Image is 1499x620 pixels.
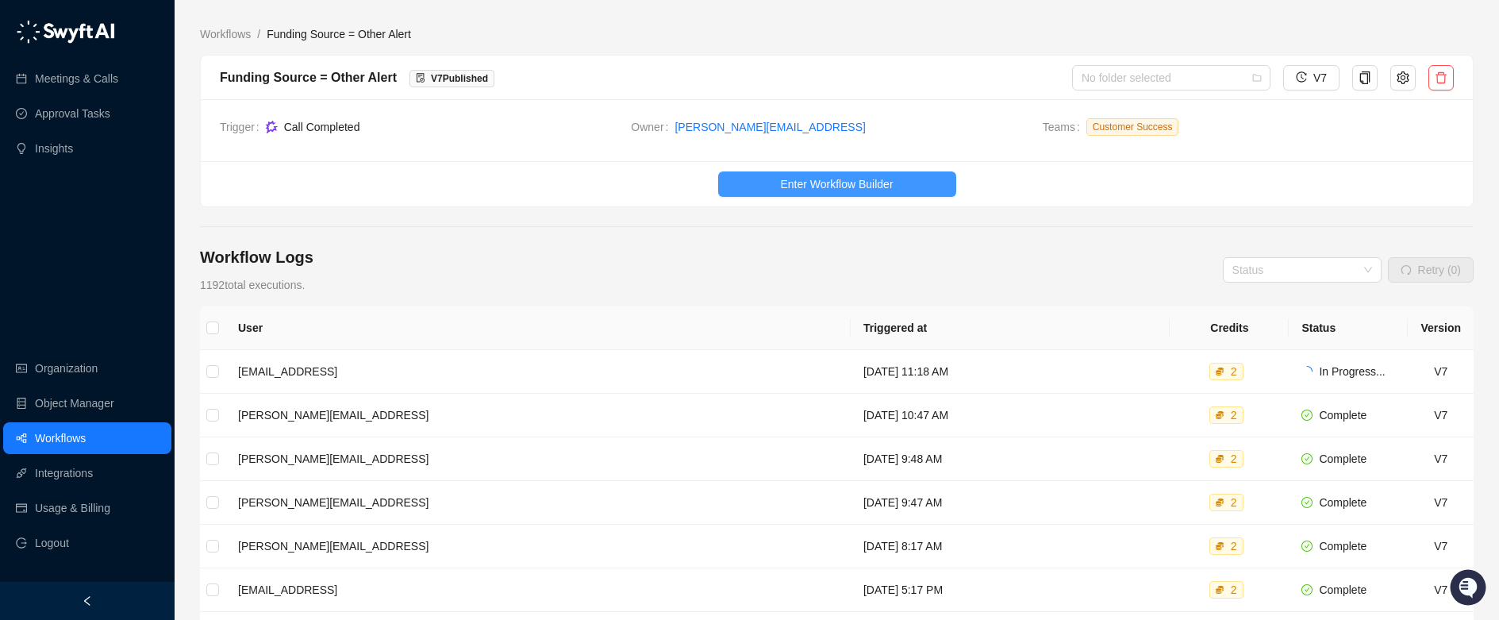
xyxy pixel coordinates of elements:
a: Organization [35,352,98,384]
div: 2 [1228,451,1240,467]
th: Version [1408,306,1474,350]
a: Object Manager [35,387,114,419]
button: Retry (0) [1388,257,1474,283]
a: Insights [35,133,73,164]
a: Workflows [197,25,254,43]
span: Funding Source = Other Alert [267,28,411,40]
td: V7 [1408,568,1474,612]
div: 2 [1228,495,1240,510]
span: Owner [631,118,675,136]
td: [PERSON_NAME][EMAIL_ADDRESS] [225,525,851,568]
span: In Progress... [1319,365,1385,378]
td: [DATE] 9:48 AM [851,437,1170,481]
div: 2 [1228,538,1240,554]
span: Complete [1319,452,1366,465]
td: [DATE] 8:17 AM [851,525,1170,568]
th: User [225,306,851,350]
span: V 7 Published [431,73,488,84]
td: [EMAIL_ADDRESS] [225,568,851,612]
a: Enter Workflow Builder [201,171,1473,197]
span: Complete [1319,496,1366,509]
a: 📶Status [65,216,129,245]
a: Integrations [35,457,93,489]
th: Triggered at [851,306,1170,350]
h4: Workflow Logs [200,246,313,268]
span: Status [87,222,122,238]
td: V7 [1408,525,1474,568]
div: Start new chat [54,144,260,160]
td: [PERSON_NAME][EMAIL_ADDRESS] [225,437,851,481]
li: / [257,25,260,43]
a: Powered byPylon [112,260,192,273]
td: [EMAIL_ADDRESS] [225,350,851,394]
img: 5124521997842_fc6d7dfcefe973c2e489_88.png [16,144,44,172]
span: Teams [1043,118,1086,142]
span: Complete [1319,540,1366,553]
span: check-circle [1301,497,1313,508]
span: Enter Workflow Builder [780,175,893,193]
div: 📚 [16,224,29,237]
span: check-circle [1301,453,1313,464]
span: left [82,595,93,607]
span: 1192 total executions. [200,279,305,291]
span: file-done [416,73,425,83]
button: V7 [1283,65,1339,90]
td: V7 [1408,350,1474,394]
img: Swyft AI [16,16,48,48]
div: 2 [1228,407,1240,423]
td: V7 [1408,481,1474,525]
span: folder [1252,73,1262,83]
td: [PERSON_NAME][EMAIL_ADDRESS] [225,394,851,437]
button: Start new chat [270,148,289,168]
span: Call Completed [284,121,360,133]
span: logout [16,537,27,549]
span: Trigger [220,118,266,136]
td: [DATE] 11:18 AM [851,350,1170,394]
span: Logout [35,527,69,559]
td: V7 [1408,437,1474,481]
span: Complete [1319,583,1366,596]
p: Welcome 👋 [16,64,289,89]
a: Approval Tasks [35,98,110,129]
a: Workflows [35,422,86,454]
h2: How can we help? [16,89,289,114]
span: check-circle [1301,541,1313,552]
a: Usage & Billing [35,492,110,524]
span: setting [1397,71,1409,84]
a: Meetings & Calls [35,63,118,94]
iframe: Open customer support [1448,568,1491,610]
span: Complete [1319,409,1366,422]
button: Enter Workflow Builder [718,171,956,197]
span: Docs [32,222,59,238]
div: Funding Source = Other Alert [220,67,397,87]
span: history [1296,71,1307,83]
span: loading [1301,364,1315,379]
span: Pylon [158,261,192,273]
div: 2 [1228,364,1240,379]
td: V7 [1408,394,1474,437]
img: gong-Dwh8HbPa.png [266,121,278,133]
div: We're available if you need us! [54,160,201,172]
td: [PERSON_NAME][EMAIL_ADDRESS] [225,481,851,525]
div: 📶 [71,224,84,237]
td: [DATE] 10:47 AM [851,394,1170,437]
th: Credits [1170,306,1289,350]
span: V7 [1313,69,1327,87]
td: [DATE] 5:17 PM [851,568,1170,612]
div: 2 [1228,582,1240,598]
a: 📚Docs [10,216,65,245]
span: delete [1435,71,1447,84]
span: check-circle [1301,410,1313,421]
span: check-circle [1301,584,1313,595]
th: Status [1289,306,1408,350]
td: [DATE] 9:47 AM [851,481,1170,525]
img: logo-05li4sbe.png [16,20,115,44]
span: Customer Success [1086,118,1179,136]
span: copy [1359,71,1371,84]
a: [PERSON_NAME][EMAIL_ADDRESS] [675,118,865,136]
